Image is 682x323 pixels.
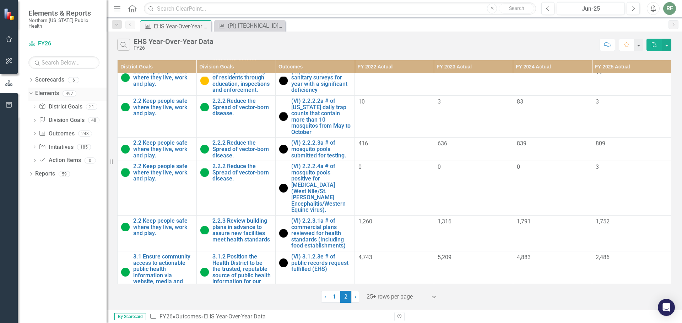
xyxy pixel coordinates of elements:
img: On Target [121,168,130,177]
a: 2.2 Keep people safe where they live, work and play. [133,218,193,236]
td: Double-Click to Edit Right Click for Context Menu [196,251,276,293]
a: Division Goals [39,116,84,124]
a: (VI) 3.1.2.3e # of public records request fulfilled (EHS) [291,254,351,272]
div: 21 [86,104,97,110]
td: Double-Click to Edit Right Click for Context Menu [276,216,355,251]
span: 4,743 [358,254,372,261]
a: 2.2.2 Reduce the Spread of vector-born disease. [212,98,272,117]
span: 5,209 [438,254,451,261]
span: 839 [517,140,526,147]
div: Jun-25 [559,5,622,13]
div: 48 [88,117,99,123]
div: Open Intercom Messenger [658,299,675,316]
img: On Target [121,73,130,82]
span: 416 [358,140,368,147]
a: (VI) 2.2.3.1a # of commercial plans reviewed for health standards (Including food establishments) [291,218,351,249]
td: Double-Click to Edit Right Click for Context Menu [118,138,197,161]
span: 3 [596,98,599,105]
span: 0 [517,163,520,170]
div: 243 [78,130,92,137]
div: FY26 [134,45,213,51]
div: EHS Year-Over-Year Data [134,38,213,45]
span: 10 [358,98,365,105]
img: On Target [121,103,130,111]
td: Double-Click to Edit Right Click for Context Menu [276,95,355,138]
span: 0 [438,163,441,170]
div: 185 [77,144,91,150]
span: 636 [438,140,447,147]
img: On Target [200,103,209,111]
div: 497 [63,90,76,96]
div: (PI) [TECHNICAL_ID] Partner with a minimum of 3 outside agencies to assist in waste reduction/cle... [228,21,283,30]
span: 1,752 [596,218,610,225]
button: RF [663,2,676,15]
span: By Scorecard [114,313,146,320]
span: 809 [596,140,605,147]
a: District Goals [39,103,82,111]
a: 2.2.2 Reduce the Spread of vector-born disease. [212,140,272,158]
td: Double-Click to Edit Right Click for Context Menu [118,66,197,95]
img: On Target [200,226,209,234]
a: 2.2 Keep people safe where they live, work and play. [133,140,193,158]
span: Elements & Reports [28,9,99,17]
td: Double-Click to Edit Right Click for Context Menu [276,66,355,95]
span: 83 [517,98,523,105]
img: On Target [200,145,209,154]
td: Double-Click to Edit Right Click for Context Menu [118,95,197,138]
td: Double-Click to Edit Right Click for Context Menu [196,95,276,138]
a: Outcomes [175,313,201,320]
td: Double-Click to Edit Right Click for Context Menu [196,161,276,216]
img: In Progress [200,77,209,85]
div: EHS Year-Over-Year Data [154,22,210,31]
img: Volume Indicator [279,145,288,154]
td: Double-Click to Edit Right Click for Context Menu [196,138,276,161]
td: Double-Click to Edit Right Click for Context Menu [276,138,355,161]
span: 1,260 [358,218,372,225]
span: 3 [438,98,441,105]
td: Double-Click to Edit Right Click for Context Menu [196,66,276,95]
img: On Target [200,168,209,177]
a: 2.2 Keep people safe where they live, work and play. [133,163,193,182]
button: Jun-25 [557,2,625,15]
a: Scorecards [35,76,64,84]
a: (PI) [TECHNICAL_ID] Partner with a minimum of 3 outside agencies to assist in waste reduction/cle... [216,21,283,30]
a: (VI) 2.2.2.4a # of mosquito pools positive for [MEDICAL_DATA] (West Nile/St. [PERSON_NAME] Enceph... [291,163,351,213]
img: ClearPoint Strategy [3,8,16,21]
td: Double-Click to Edit Right Click for Context Menu [276,161,355,216]
img: On Target [121,145,130,154]
span: 19 [596,69,602,76]
span: 2,486 [596,254,610,261]
a: (VI) 2.2.2.2a # of [US_STATE] daily trap counts that contain more than 10 mosquitos from May to O... [291,98,351,135]
a: (VI) 2.2.1.7c % of sanitary surveys for year with a significant deficiency [291,68,351,93]
div: EHS Year-Over-Year Data [204,313,266,320]
a: 2.2.2 Reduce the Spread of vector-born disease. [212,163,272,182]
span: 1,791 [517,218,531,225]
img: Volume Indicator [279,112,288,121]
a: FY26 [28,40,99,48]
img: Volume Indicator [279,77,288,85]
img: Volume Indicator [279,184,288,193]
a: 2.2.3 Review building plans in advance to assure new facilities meet health standards [212,218,272,243]
span: › [354,293,356,300]
small: Northern [US_STATE] Public Health [28,17,99,29]
a: 3.1.2 Position the Health District to be the trusted, reputable source of public health informati... [212,254,272,291]
a: 3.1 Ensure community access to actionable public health information via website, media and social... [133,254,193,291]
td: Double-Click to Edit Right Click for Context Menu [118,251,197,293]
a: 2.2 Keep people safe where they live, work and play. [133,98,193,117]
div: 6 [68,77,79,83]
td: Double-Click to Edit Right Click for Context Menu [118,161,197,216]
div: 59 [59,171,70,177]
input: Search ClearPoint... [144,2,536,15]
span: ‹ [324,293,326,300]
img: Volume Indicator [279,229,288,238]
span: 3 [596,163,599,170]
td: Double-Click to Edit Right Click for Context Menu [118,216,197,251]
a: Outcomes [39,130,74,138]
a: 2.2 Keep people safe where they live, work and play. [133,68,193,87]
span: 4,883 [517,254,531,261]
button: Search [499,4,534,13]
a: Reports [35,170,55,178]
div: » » [150,313,389,321]
a: (VI) 2.2.2.3a # of mosquito pools submitted for testing. [291,140,351,158]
